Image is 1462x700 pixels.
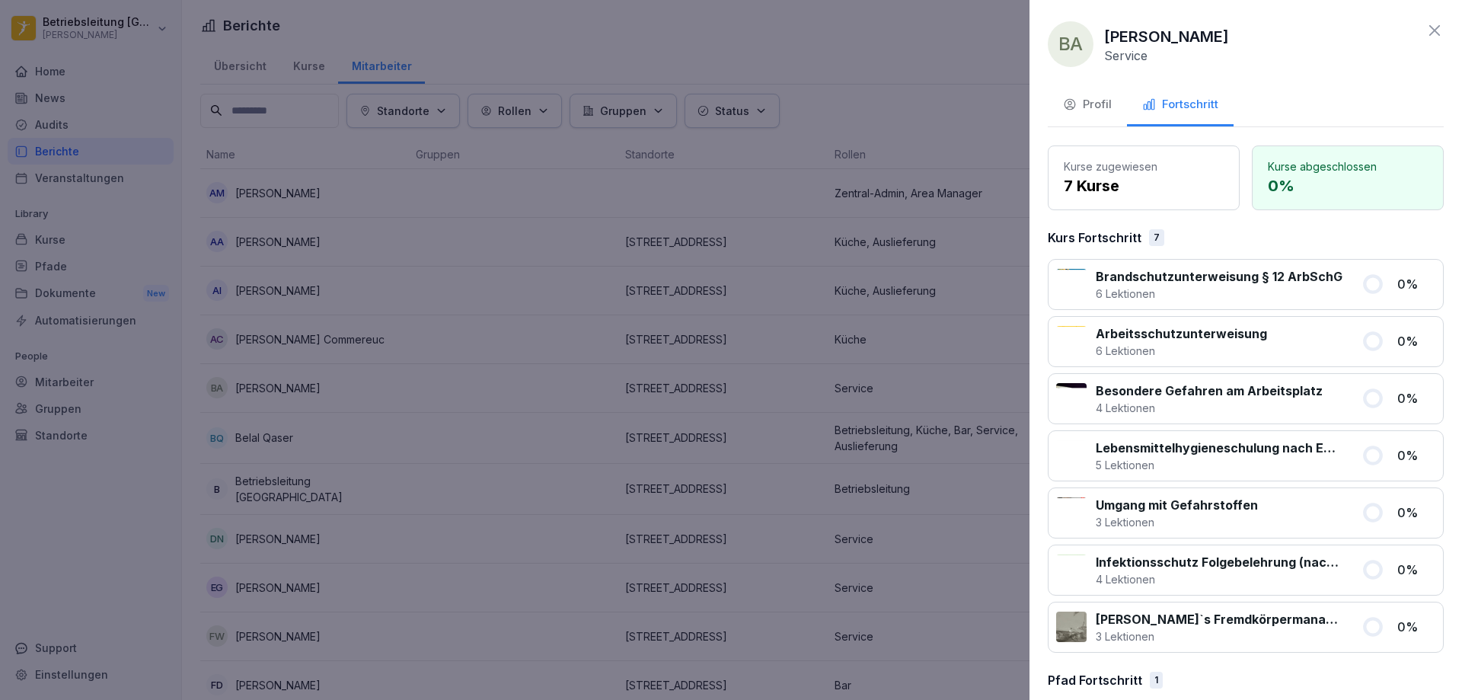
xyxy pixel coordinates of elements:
[1096,457,1343,473] p: 5 Lektionen
[1397,446,1435,465] p: 0 %
[1064,174,1224,197] p: 7 Kurse
[1096,553,1343,571] p: Infektionsschutz Folgebelehrung (nach §43 IfSG)
[1048,21,1093,67] div: BA
[1149,229,1164,246] div: 7
[1397,561,1435,579] p: 0 %
[1397,503,1435,522] p: 0 %
[1096,496,1258,514] p: Umgang mit Gefahrstoffen
[1397,389,1435,408] p: 0 %
[1064,158,1224,174] p: Kurse zugewiesen
[1268,174,1428,197] p: 0 %
[1104,48,1148,63] p: Service
[1096,382,1323,400] p: Besondere Gefahren am Arbeitsplatz
[1063,96,1112,113] div: Profil
[1048,85,1127,126] button: Profil
[1127,85,1234,126] button: Fortschritt
[1096,439,1343,457] p: Lebensmittelhygieneschulung nach EU-Verordnung (EG) Nr. 852 / 2004
[1096,610,1343,628] p: [PERSON_NAME]`s Fremdkörpermanagement
[1104,25,1229,48] p: [PERSON_NAME]
[1397,618,1435,636] p: 0 %
[1096,343,1267,359] p: 6 Lektionen
[1096,286,1342,302] p: 6 Lektionen
[1048,671,1142,689] p: Pfad Fortschritt
[1150,672,1163,689] div: 1
[1048,229,1141,247] p: Kurs Fortschritt
[1268,158,1428,174] p: Kurse abgeschlossen
[1096,514,1258,530] p: 3 Lektionen
[1397,275,1435,293] p: 0 %
[1397,332,1435,350] p: 0 %
[1096,400,1323,416] p: 4 Lektionen
[1096,267,1342,286] p: Brandschutzunterweisung § 12 ArbSchG
[1096,628,1343,644] p: 3 Lektionen
[1096,571,1343,587] p: 4 Lektionen
[1142,96,1218,113] div: Fortschritt
[1096,324,1267,343] p: Arbeitsschutzunterweisung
